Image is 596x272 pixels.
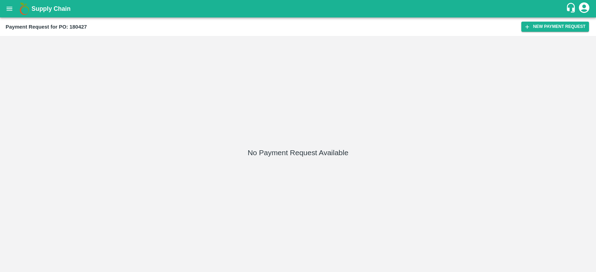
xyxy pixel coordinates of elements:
button: open drawer [1,1,17,17]
b: Payment Request for PO: 180427 [6,24,87,30]
h5: No Payment Request Available [248,148,348,158]
div: account of current user [578,1,590,16]
button: New Payment Request [521,22,589,32]
img: logo [17,2,31,16]
a: Supply Chain [31,4,566,14]
div: customer-support [566,2,578,15]
b: Supply Chain [31,5,71,12]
